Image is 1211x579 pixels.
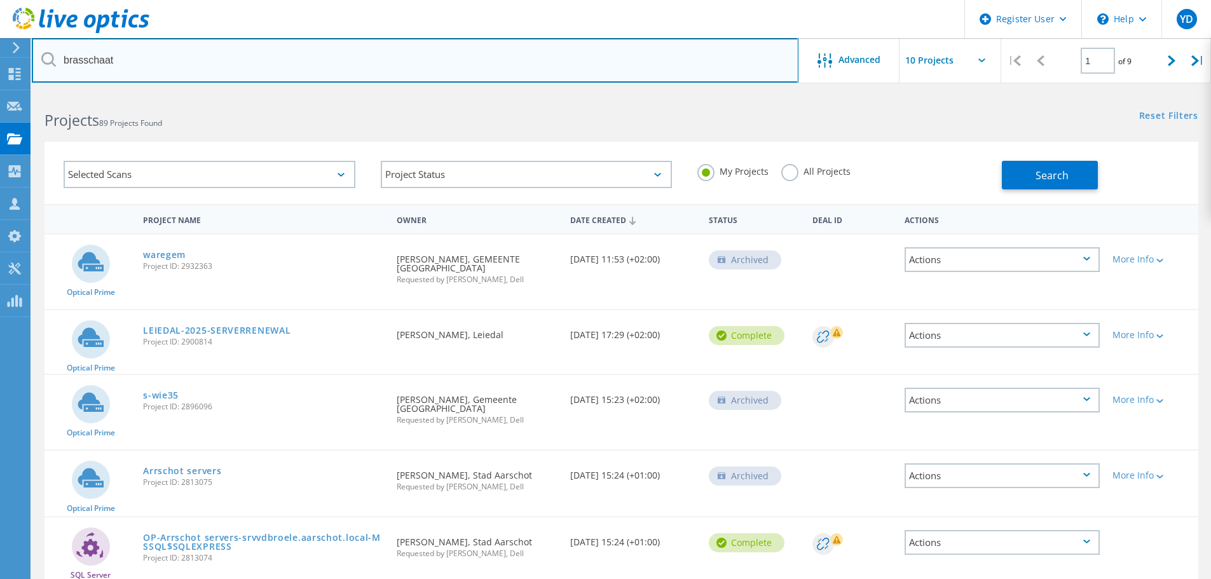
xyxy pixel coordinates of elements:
[143,391,179,400] a: s-wie35
[806,207,898,231] div: Deal Id
[1112,255,1192,264] div: More Info
[44,110,99,130] b: Projects
[905,463,1100,488] div: Actions
[67,429,115,437] span: Optical Prime
[13,27,149,36] a: Live Optics Dashboard
[64,161,355,188] div: Selected Scans
[397,276,557,283] span: Requested by [PERSON_NAME], Dell
[781,164,851,176] label: All Projects
[397,483,557,491] span: Requested by [PERSON_NAME], Dell
[564,310,702,352] div: [DATE] 17:29 (+02:00)
[702,207,806,231] div: Status
[143,262,384,270] span: Project ID: 2932363
[905,388,1100,412] div: Actions
[390,375,563,437] div: [PERSON_NAME], Gemeente [GEOGRAPHIC_DATA]
[390,517,563,570] div: [PERSON_NAME], Stad Aarschot
[143,479,384,486] span: Project ID: 2813075
[905,247,1100,272] div: Actions
[1139,111,1198,122] a: Reset Filters
[143,338,384,346] span: Project ID: 2900814
[99,118,162,128] span: 89 Projects Found
[137,207,390,231] div: Project Name
[1097,13,1109,25] svg: \n
[564,375,702,417] div: [DATE] 15:23 (+02:00)
[1112,471,1192,480] div: More Info
[709,391,781,410] div: Archived
[1118,56,1132,67] span: of 9
[143,554,384,562] span: Project ID: 2813074
[1001,38,1027,83] div: |
[1112,395,1192,404] div: More Info
[390,207,563,231] div: Owner
[1180,14,1193,24] span: YD
[397,550,557,557] span: Requested by [PERSON_NAME], Dell
[709,250,781,269] div: Archived
[709,326,784,345] div: Complete
[143,467,221,475] a: Arrschot servers
[905,530,1100,555] div: Actions
[697,164,769,176] label: My Projects
[838,55,880,64] span: Advanced
[1112,330,1192,339] div: More Info
[390,310,563,352] div: [PERSON_NAME], Leiedal
[32,38,798,83] input: Search projects by name, owner, ID, company, etc
[390,235,563,296] div: [PERSON_NAME], GEMEENTE [GEOGRAPHIC_DATA]
[564,207,702,231] div: Date Created
[898,207,1106,231] div: Actions
[564,235,702,276] div: [DATE] 11:53 (+02:00)
[397,416,557,424] span: Requested by [PERSON_NAME], Dell
[381,161,673,188] div: Project Status
[67,289,115,296] span: Optical Prime
[564,517,702,559] div: [DATE] 15:24 (+01:00)
[143,326,291,335] a: LEIEDAL-2025-SERVERRENEWAL
[1002,161,1098,189] button: Search
[709,467,781,486] div: Archived
[143,403,384,411] span: Project ID: 2896096
[1185,38,1211,83] div: |
[1036,168,1069,182] span: Search
[67,505,115,512] span: Optical Prime
[143,250,186,259] a: waregem
[905,323,1100,348] div: Actions
[143,533,384,551] a: OP-Arrschot servers-srvvdbroele.aarschot.local-MSSQL$SQLEXPRESS
[390,451,563,503] div: [PERSON_NAME], Stad Aarschot
[709,533,784,552] div: Complete
[71,571,111,579] span: SQL Server
[564,451,702,493] div: [DATE] 15:24 (+01:00)
[67,364,115,372] span: Optical Prime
